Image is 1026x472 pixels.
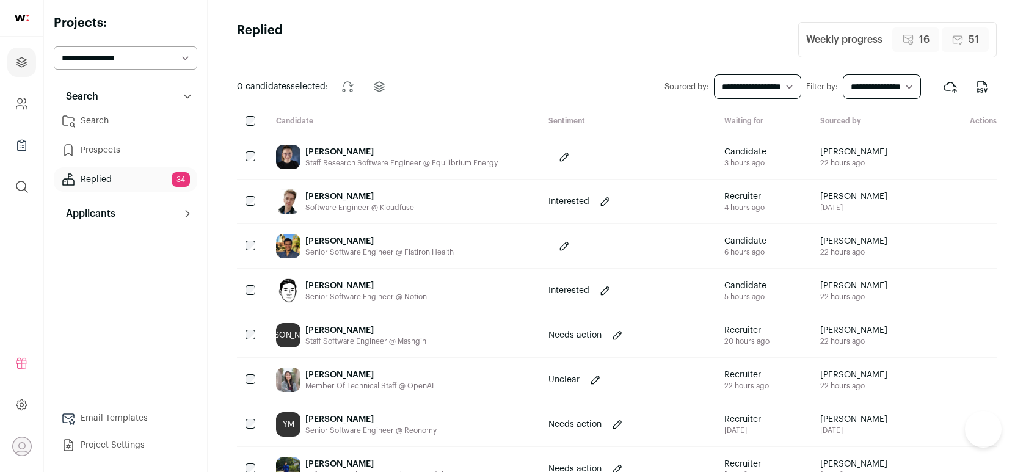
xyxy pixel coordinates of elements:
[548,195,589,208] p: Interested
[664,82,709,92] label: Sourced by:
[305,203,414,212] div: Software Engineer @ Kloudfuse
[7,89,36,118] a: Company and ATS Settings
[820,191,887,203] span: [PERSON_NAME]
[305,292,427,302] div: Senior Software Engineer @ Notion
[305,381,434,391] div: Member Of Technical Staff @ OpenAI
[548,418,602,430] p: Needs action
[969,32,979,47] span: 51
[266,116,539,128] div: Candidate
[715,116,810,128] div: Waiting for
[276,323,300,347] div: [PERSON_NAME]
[172,172,190,187] span: 34
[820,292,887,302] span: 22 hours ago
[54,15,197,32] h2: Projects:
[820,369,887,381] span: [PERSON_NAME]
[724,292,766,302] div: 5 hours ago
[724,203,765,212] div: 4 hours ago
[928,116,997,128] div: Actions
[820,235,887,247] span: [PERSON_NAME]
[806,32,882,47] div: Weekly progress
[724,191,765,203] span: Recruiter
[305,235,454,247] div: [PERSON_NAME]
[54,202,197,226] button: Applicants
[820,413,887,426] span: [PERSON_NAME]
[548,329,602,341] p: Needs action
[820,458,887,470] span: [PERSON_NAME]
[548,285,589,297] p: Interested
[305,280,427,292] div: [PERSON_NAME]
[305,191,414,203] div: [PERSON_NAME]
[276,278,300,303] img: 265c598ab5f914b9d68885a26edecfa4b7941505870070d16c3e063029454ae0.jpg
[724,280,766,292] span: Candidate
[820,324,887,336] span: [PERSON_NAME]
[820,247,887,257] span: 22 hours ago
[7,131,36,160] a: Company Lists
[237,82,291,91] span: 0 candidates
[276,234,300,258] img: 5aacded2775a05e449f8b871cfeec4ad2be071aaba09de9c6daf864bc8bb10ac
[806,82,838,92] label: Filter by:
[276,412,300,437] div: YM
[54,84,197,109] button: Search
[724,247,766,257] div: 6 hours ago
[305,247,454,257] div: Senior Software Engineer @ Flatiron Health
[936,72,965,101] button: Export to ATS
[237,81,328,93] span: selected:
[820,146,887,158] span: [PERSON_NAME]
[276,189,300,214] img: 8615f1358d005685a200a42707994f555a32652497e9d54238fb69568a086e92.jpg
[724,413,761,426] span: Recruiter
[820,381,887,391] span: 22 hours ago
[548,374,580,386] p: Unclear
[820,336,887,346] span: 22 hours ago
[305,426,437,435] div: Senior Software Engineer @ Reonomy
[54,406,197,430] a: Email Templates
[305,413,437,426] div: [PERSON_NAME]
[820,426,887,435] span: [DATE]
[15,15,29,21] img: wellfound-shorthand-0d5821cbd27db2630d0214b213865d53afaa358527fdda9d0ea32b1df1b89c2c.svg
[810,116,928,128] div: Sourced by
[305,369,434,381] div: [PERSON_NAME]
[305,458,451,470] div: [PERSON_NAME]
[967,72,997,101] button: Export to CSV
[54,433,197,457] a: Project Settings
[305,158,498,168] div: Staff Research Software Engineer @ Equilibrium Energy
[820,280,887,292] span: [PERSON_NAME]
[276,368,300,392] img: ca6f8db8cba13ac7290b7f7043e0f1f2268d0dad6fbd84df56c94a00ab71ba40.jpg
[276,145,300,169] img: 0344f588dfab605e90035dd760a9bbe4a405900e90b4a1adbc61f7805172eabf.jpg
[305,324,426,336] div: [PERSON_NAME]
[59,89,98,104] p: Search
[54,138,197,162] a: Prospects
[724,381,769,391] div: 22 hours ago
[305,336,426,346] div: Staff Software Engineer @ Mashgin
[237,22,283,57] h1: Replied
[54,167,197,192] a: Replied34
[7,48,36,77] a: Projects
[820,158,887,168] span: 22 hours ago
[12,437,32,456] button: Open dropdown
[965,411,1002,448] iframe: Help Scout Beacon - Open
[724,235,766,247] span: Candidate
[724,369,769,381] span: Recruiter
[724,158,766,168] div: 3 hours ago
[724,458,761,470] span: Recruiter
[305,146,498,158] div: [PERSON_NAME]
[54,109,197,133] a: Search
[59,206,115,221] p: Applicants
[724,146,766,158] span: Candidate
[724,336,770,346] div: 20 hours ago
[539,116,714,128] div: Sentiment
[724,324,770,336] span: Recruiter
[724,426,761,435] div: [DATE]
[820,203,887,212] span: [DATE]
[919,32,930,47] span: 16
